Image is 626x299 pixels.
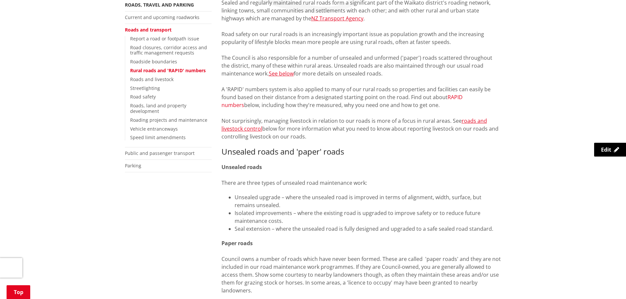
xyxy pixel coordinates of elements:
li: Isolated improvements – where the existing road is upgraded to improve safety or to reduce future... [235,209,501,225]
a: Road closures, corridor access and traffic management requests [130,44,207,56]
a: Roads, land and property development [130,102,186,114]
a: NZ Transport Agency [311,15,363,22]
strong: Unsealed roads [221,163,262,171]
a: Roads and transport [125,27,172,33]
a: Parking [125,162,141,169]
a: Public and passenger transport [125,150,195,156]
a: Road safety [130,94,156,100]
a: Vehicle entranceways [130,126,178,132]
a: RAPID numbers [221,94,463,109]
a: Rural roads and 'RAPID' numbers [130,67,206,74]
iframe: Messenger Launcher [596,271,619,295]
a: Roading projects and maintenance [130,117,207,123]
a: Current and upcoming roadworks [125,14,199,20]
a: Report a road or footpath issue [130,35,199,42]
a: See below [269,70,294,77]
strong: Paper roads [221,240,253,247]
a: Streetlighting [130,85,160,91]
a: Roads, travel and parking [125,2,194,8]
li: Unsealed upgrade – where the unsealed road is improved in terms of alignment, width, surface, but... [235,193,501,209]
a: Speed limit amendments [130,134,186,140]
h3: Unsealed roads and 'paper' roads [221,147,501,157]
a: roads and livestock control [221,117,487,132]
span: Seal extension – where the unsealed road is fully designed and upgraded to a safe sealed road sta... [235,225,493,232]
p: There are three types of unsealed road maintenance work: [221,163,501,187]
a: Top [7,285,30,299]
a: Roadside boundaries [130,58,177,65]
a: Roads and livestock [130,76,174,82]
span: Edit [601,146,611,153]
a: Edit [594,143,626,157]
